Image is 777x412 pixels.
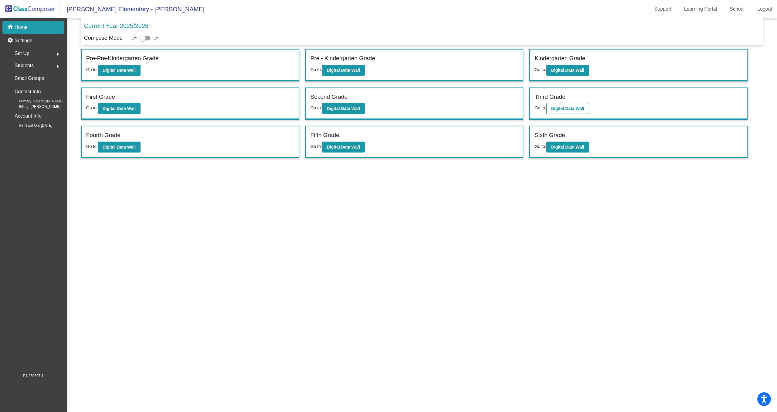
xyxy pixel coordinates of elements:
[103,106,136,111] b: Digital Data Wall
[650,4,676,14] a: Support
[86,93,115,101] label: First Grade
[327,145,360,149] b: Digital Data Wall
[310,93,348,101] label: Second Grade
[310,67,322,72] span: Go to:
[534,131,565,140] label: Sixth Grade
[15,24,28,31] p: Home
[103,145,136,149] b: Digital Data Wall
[98,142,141,153] button: Digital Data Wall
[103,68,136,73] b: Digital Data Wall
[15,74,44,83] p: Small Groups
[84,34,123,42] p: Compose Mode
[15,37,32,44] p: Settings
[322,142,365,153] button: Digital Data Wall
[725,4,749,14] a: School
[327,68,360,73] b: Digital Data Wall
[7,24,15,31] mat-icon: home
[327,106,360,111] b: Digital Data Wall
[551,68,584,73] b: Digital Data Wall
[15,112,42,120] p: Account Info
[86,54,159,63] label: Pre-Pre-Kindergarten Grade
[310,105,322,110] span: Go to:
[679,4,722,14] a: Learning Portal
[9,104,60,109] span: Billing: [PERSON_NAME]
[86,105,98,110] span: Go to:
[15,49,29,58] span: Set Up
[546,65,589,76] button: Digital Data Wall
[534,93,565,101] label: Third Grade
[310,131,339,140] label: Fifth Grade
[534,144,546,149] span: Go to:
[534,67,546,72] span: Go to:
[551,106,584,111] b: Digital Data Wall
[322,65,365,76] button: Digital Data Wall
[534,54,585,63] label: Kindergarten Grade
[15,88,41,96] p: Contact Info
[132,36,137,41] span: Off
[546,103,589,114] button: Digital Data Wall
[86,144,98,149] span: Go to:
[86,131,120,140] label: Fourth Grade
[9,123,52,128] span: Renewal On: [DATE]
[546,142,589,153] button: Digital Data Wall
[9,98,63,104] span: Primary: [PERSON_NAME]
[98,103,141,114] button: Digital Data Wall
[551,145,584,149] b: Digital Data Wall
[310,144,322,149] span: Go to:
[534,105,546,110] span: Go to:
[86,67,98,72] span: Go to:
[154,36,158,41] span: On
[84,21,148,30] p: Current Year 2025/2026
[54,50,62,58] mat-icon: arrow_right
[752,4,777,14] a: Logout
[98,65,141,76] button: Digital Data Wall
[310,54,375,63] label: Pre - Kindergarten Grade
[54,63,62,70] mat-icon: arrow_right
[7,37,15,44] mat-icon: settings
[61,4,204,14] span: [PERSON_NAME] Elementary - [PERSON_NAME]
[15,61,34,70] span: Students
[322,103,365,114] button: Digital Data Wall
